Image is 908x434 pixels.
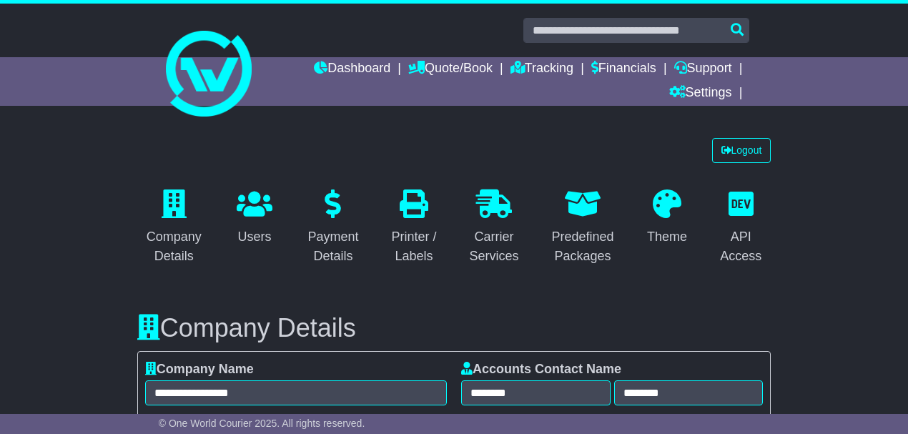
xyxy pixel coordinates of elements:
div: Payment Details [307,227,358,266]
a: Settings [669,82,732,106]
label: Accounts Contact Name [461,362,621,378]
a: Theme [638,184,696,252]
div: Printer / Labels [391,227,436,266]
a: Payment Details [298,184,367,271]
a: Company Details [137,184,211,271]
a: Support [674,57,732,82]
a: Predefined Packages [543,184,623,271]
a: API Access [711,184,771,271]
label: Company Name [145,362,254,378]
a: Tracking [510,57,573,82]
a: Carrier Services [460,184,528,271]
a: Financials [591,57,656,82]
a: Users [227,184,282,252]
h3: Company Details [137,314,771,342]
a: Quote/Book [408,57,493,82]
div: API Access [720,227,761,266]
div: Company Details [147,227,202,266]
a: Printer / Labels [382,184,445,271]
a: Logout [712,138,771,163]
a: Dashboard [314,57,390,82]
div: Carrier Services [470,227,519,266]
span: © One World Courier 2025. All rights reserved. [159,418,365,429]
div: Predefined Packages [552,227,614,266]
div: Users [237,227,272,247]
div: Theme [647,227,687,247]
